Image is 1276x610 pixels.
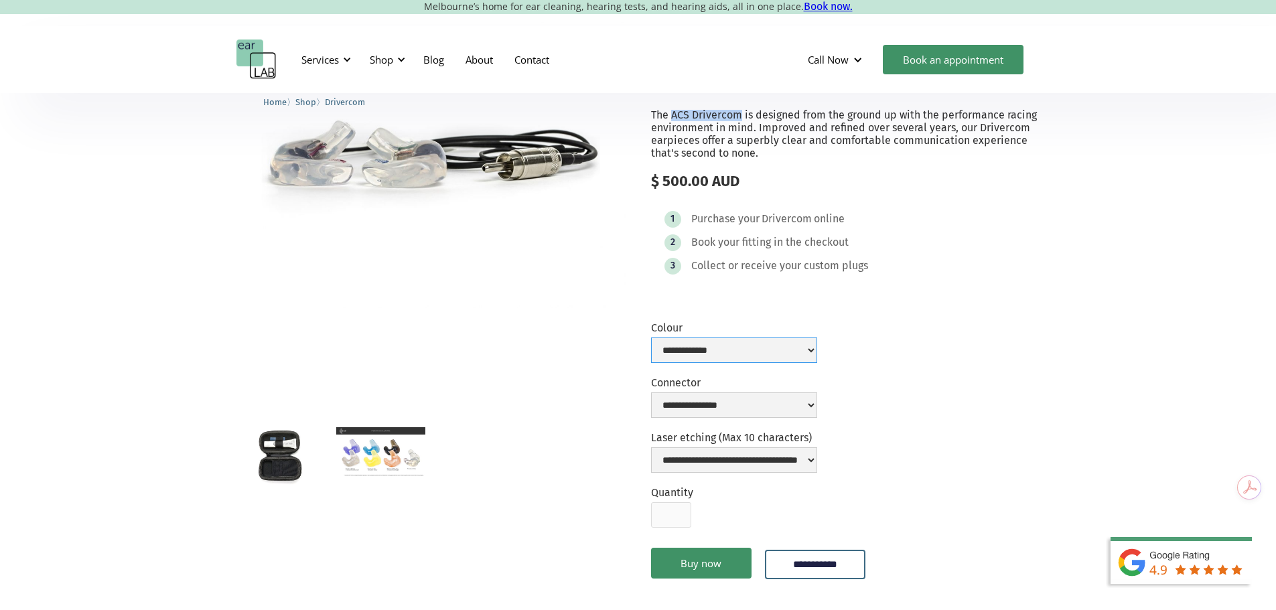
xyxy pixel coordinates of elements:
span: Drivercom [325,97,365,107]
div: Call Now [797,40,876,80]
span: Home [263,97,287,107]
div: Shop [362,40,409,80]
a: About [455,40,504,79]
div: 3 [670,260,675,271]
div: Collect or receive your custom plugs [691,259,868,273]
div: 1 [670,214,675,224]
div: Purchase your [691,212,760,226]
div: Shop [370,53,393,66]
li: 〉 [295,95,325,109]
a: Drivercom [325,95,365,108]
li: 〉 [263,95,295,109]
div: Book your fitting in the checkout [691,236,849,249]
span: Shop [295,97,316,107]
a: Book an appointment [883,45,1023,74]
div: Drivercom [762,212,812,226]
div: Services [301,53,339,66]
a: Home [263,95,287,108]
a: open lightbox [236,16,626,308]
a: open lightbox [236,427,326,486]
img: Drivercom [236,16,626,308]
a: Shop [295,95,316,108]
a: Contact [504,40,560,79]
div: 2 [670,237,675,247]
label: Connector [651,376,817,389]
label: Colour [651,321,817,334]
p: The ACS Drivercom is designed from the ground up with the performance racing environment in mind.... [651,108,1040,160]
div: Services [293,40,355,80]
label: Quantity [651,486,693,499]
div: online [814,212,845,226]
a: Blog [413,40,455,79]
a: home [236,40,277,80]
div: $ 500.00 AUD [651,173,1040,190]
label: Laser etching (Max 10 characters) [651,431,817,444]
div: Call Now [808,53,849,66]
a: Buy now [651,548,752,579]
a: open lightbox [336,427,425,477]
